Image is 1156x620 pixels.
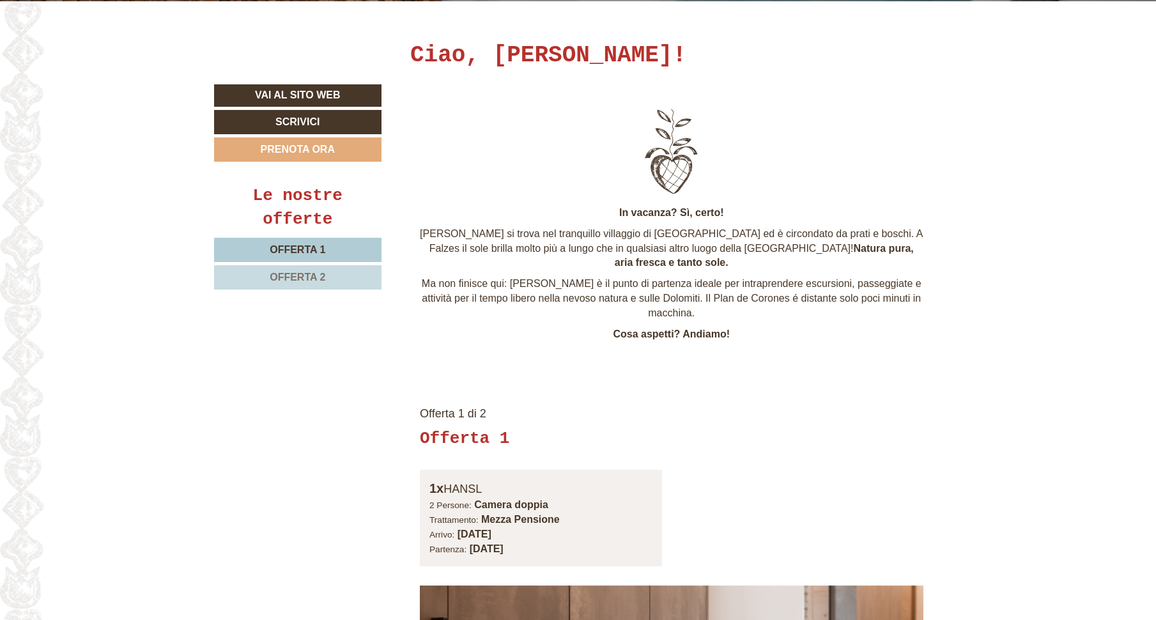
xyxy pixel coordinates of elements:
b: [DATE] [470,543,504,554]
b: Mezza Pensione [481,514,560,525]
b: [DATE] [458,529,491,539]
small: Partenza: [429,545,466,554]
small: 2 Persone: [429,500,472,510]
p: Ma non finisce qui: [PERSON_NAME] è il punto di partenza ideale per intraprendere escursioni, pas... [420,277,923,321]
a: Scrivici [214,110,382,134]
strong: Cosa aspetti? Andiamo! [613,329,730,339]
b: 1x [429,481,443,495]
small: Trattamento: [429,515,479,525]
a: Prenota ora [214,137,382,162]
h1: Ciao, [PERSON_NAME]! [410,43,686,68]
img: image [480,104,863,199]
b: Camera doppia [474,499,548,510]
strong: In vacanza? Sì, certo! [619,207,724,218]
a: Vai al sito web [214,84,382,107]
span: Offerta 1 [270,244,325,255]
span: Offerta 2 [270,272,325,283]
div: Le nostre offerte [214,184,382,231]
div: Offerta 1 [420,427,509,451]
small: Arrivo: [429,530,454,539]
span: Offerta 1 di 2 [420,407,486,420]
div: HANSL [429,479,652,498]
p: [PERSON_NAME] si trova nel tranquillo villaggio di [GEOGRAPHIC_DATA] ed è circondato da prati e b... [420,227,923,271]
